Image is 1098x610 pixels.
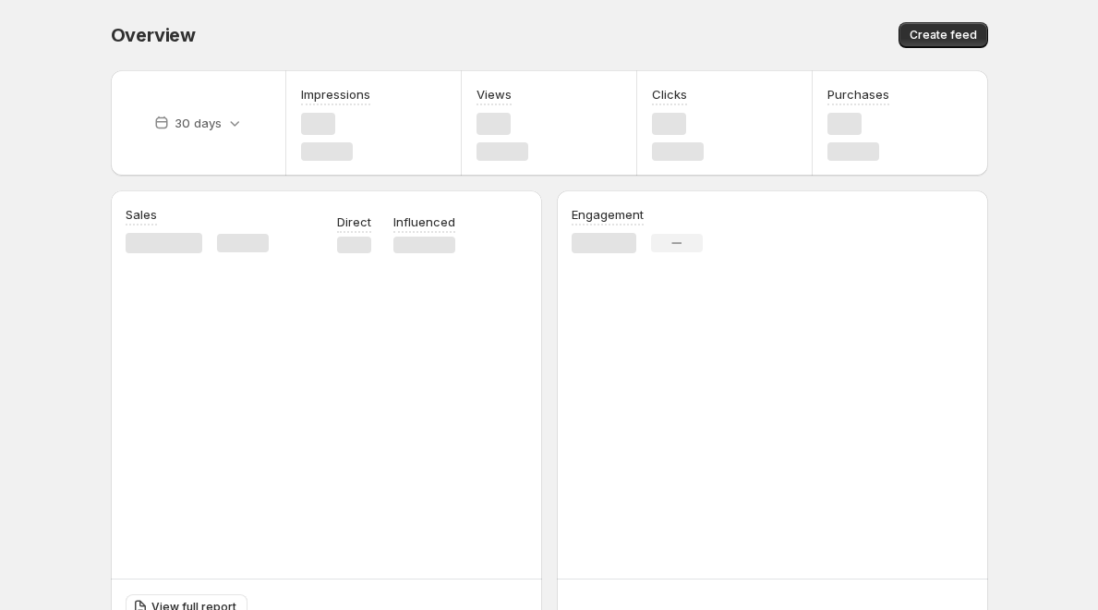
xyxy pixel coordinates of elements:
h3: Engagement [572,205,644,224]
p: Direct [337,213,371,231]
h3: Impressions [301,85,370,104]
p: 30 days [175,114,222,132]
button: Create feed [899,22,988,48]
h3: Clicks [652,85,687,104]
h3: Views [477,85,512,104]
span: Create feed [910,28,977,43]
span: Overview [111,24,196,46]
h3: Sales [126,205,157,224]
h3: Purchases [827,85,889,104]
p: Influenced [393,213,455,231]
